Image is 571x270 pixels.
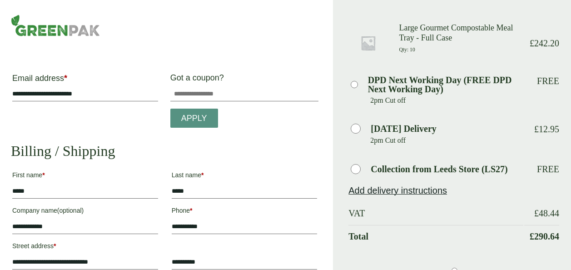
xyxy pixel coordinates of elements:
a: Add delivery instructions [348,185,447,195]
label: DPD Next Working Day (FREE DPD Next Working Day) [368,75,523,94]
h2: Billing / Shipping [11,142,318,160]
p: Free [537,75,559,86]
p: 2pm Cut off [370,134,523,147]
h3: Large Gourmet Compostable Meal Tray - Full Case [399,23,523,43]
span: £ [530,231,534,241]
label: Collection from Leeds Store (LS27) [371,165,507,174]
bdi: 12.95 [534,124,559,134]
abbr: required [54,242,56,250]
label: Phone [172,204,318,220]
abbr: required [190,207,192,214]
label: [DATE] Delivery [371,124,437,133]
abbr: required [201,171,204,179]
img: Placeholder [348,23,388,63]
label: Company name [12,204,158,220]
label: Street address [12,240,158,255]
span: Apply [181,114,207,124]
img: GreenPak Supplies [11,15,100,36]
th: VAT [348,202,523,224]
abbr: required [64,74,67,83]
abbr: required [42,171,45,179]
p: 2pm Cut off [370,94,523,107]
bdi: 48.44 [534,208,559,218]
bdi: 290.64 [530,231,559,241]
small: Qty: 10 [399,47,415,53]
span: £ [530,38,534,48]
bdi: 242.20 [530,38,559,48]
span: (optional) [57,207,84,214]
label: Email address [12,74,158,87]
a: Apply [170,109,218,128]
span: £ [534,208,539,218]
label: Last name [172,169,318,184]
th: Total [348,225,523,247]
span: £ [534,124,539,134]
label: First name [12,169,158,184]
label: Got a coupon? [170,73,228,87]
p: Free [537,164,559,175]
